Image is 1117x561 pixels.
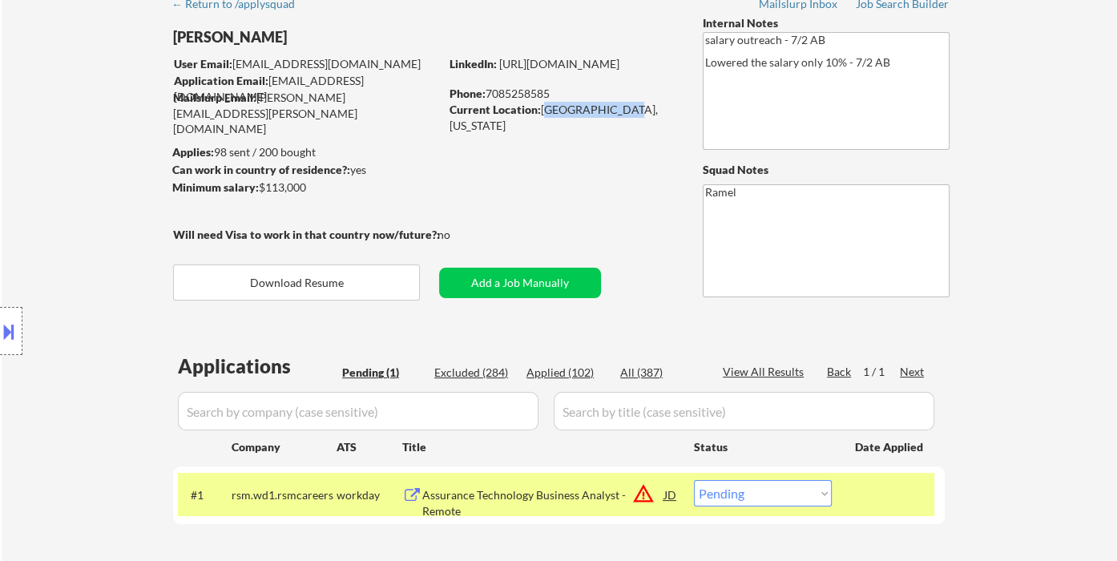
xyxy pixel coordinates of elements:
[450,103,541,116] strong: Current Location:
[434,365,514,381] div: Excluded (284)
[173,90,439,137] div: [PERSON_NAME][EMAIL_ADDRESS][PERSON_NAME][DOMAIN_NAME]
[422,487,664,519] div: Assurance Technology Business Analyst - Remote
[438,227,483,243] div: no
[178,392,538,430] input: Search by company (case sensitive)
[174,56,439,72] div: [EMAIL_ADDRESS][DOMAIN_NAME]
[450,57,497,71] strong: LinkedIn:
[723,364,809,380] div: View All Results
[450,87,486,100] strong: Phone:
[172,162,434,178] div: yes
[174,73,439,104] div: [EMAIL_ADDRESS][DOMAIN_NAME]
[620,365,700,381] div: All (387)
[450,102,676,133] div: [GEOGRAPHIC_DATA], [US_STATE]
[172,180,439,196] div: $113,000
[450,86,676,102] div: 7085258585
[173,264,420,301] button: Download Resume
[855,439,925,455] div: Date Applied
[694,432,832,461] div: Status
[402,439,679,455] div: Title
[632,482,655,505] button: warning_amber
[172,144,439,160] div: 98 sent / 200 bought
[827,364,853,380] div: Back
[174,74,268,87] strong: Application Email:
[499,57,619,71] a: [URL][DOMAIN_NAME]
[663,480,679,509] div: JD
[703,15,950,31] div: Internal Notes
[173,27,502,47] div: [PERSON_NAME]
[342,365,422,381] div: Pending (1)
[526,365,607,381] div: Applied (102)
[337,439,402,455] div: ATS
[173,91,256,104] strong: Mailslurp Email:
[703,162,950,178] div: Squad Notes
[439,268,601,298] button: Add a Job Manually
[173,228,440,241] strong: Will need Visa to work in that country now/future?:
[174,57,232,71] strong: User Email:
[337,487,402,503] div: workday
[554,392,934,430] input: Search by title (case sensitive)
[900,364,925,380] div: Next
[863,364,900,380] div: 1 / 1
